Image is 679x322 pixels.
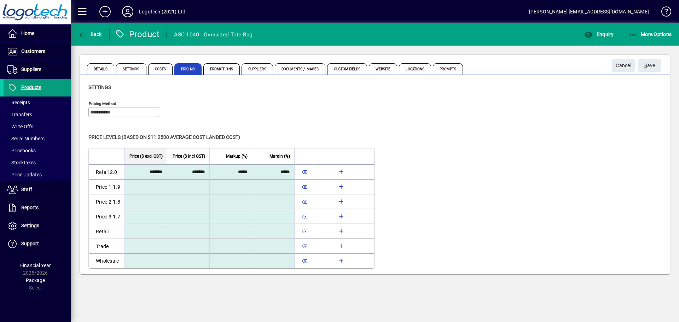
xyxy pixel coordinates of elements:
[638,59,661,72] button: Save
[7,112,32,117] span: Transfers
[4,61,71,78] a: Suppliers
[584,31,614,37] span: Enquiry
[94,5,116,18] button: Add
[21,66,41,72] span: Suppliers
[87,63,114,75] span: Details
[4,181,71,199] a: Staff
[7,124,33,129] span: Write Offs
[78,31,102,37] span: Back
[4,133,71,145] a: Serial Numbers
[89,101,116,106] mat-label: Pricing method
[115,29,160,40] div: Product
[644,60,655,71] span: ave
[7,100,30,105] span: Receipts
[7,148,36,153] span: Pricebooks
[369,63,397,75] span: Website
[139,6,185,17] div: Logotech (2021) Ltd
[89,164,124,179] td: Retail 2.0
[269,152,290,160] span: Margin (%)
[173,152,205,160] span: Price ($ incl GST)
[174,63,202,75] span: Pricing
[89,179,124,194] td: Price 1-1.9
[226,152,248,160] span: Markup (%)
[21,241,39,246] span: Support
[148,63,173,75] span: Costs
[89,224,124,239] td: Retail
[21,187,32,192] span: Staff
[644,63,647,68] span: S
[4,25,71,42] a: Home
[88,84,111,90] span: Settings
[89,253,124,268] td: Wholesale
[89,194,124,209] td: Price 2-1.8
[88,134,240,140] span: Price levels (based on $11.2500 Average cost landed cost)
[26,277,45,283] span: Package
[4,169,71,181] a: Price Updates
[4,145,71,157] a: Pricebooks
[76,28,104,41] button: Back
[7,136,45,141] span: Serial Numbers
[627,28,674,41] button: More Options
[529,6,649,17] div: [PERSON_NAME] [EMAIL_ADDRESS][DOMAIN_NAME]
[629,31,672,37] span: More Options
[242,63,273,75] span: Suppliers
[71,28,110,41] app-page-header-button: Back
[4,217,71,235] a: Settings
[7,172,42,177] span: Price Updates
[4,96,71,109] a: Receipts
[327,63,367,75] span: Custom Fields
[433,63,463,75] span: Prompts
[21,84,41,90] span: Products
[4,43,71,60] a: Customers
[116,63,146,75] span: Settings
[129,152,163,160] span: Price ($ excl GST)
[612,59,635,72] button: Cancel
[4,235,71,253] a: Support
[656,1,670,24] a: Knowledge Base
[21,205,39,210] span: Reports
[582,28,615,41] button: Enquiry
[399,63,431,75] span: Locations
[4,109,71,121] a: Transfers
[616,60,631,71] span: Cancel
[174,29,253,40] div: ASC-1040 - Oversized Tote Bag
[4,157,71,169] a: Stocktakes
[275,63,326,75] span: Documents / Images
[21,30,34,36] span: Home
[89,239,124,253] td: Trade
[20,263,51,268] span: Financial Year
[89,209,124,224] td: Price 3-1.7
[116,5,139,18] button: Profile
[21,48,45,54] span: Customers
[7,160,36,165] span: Stocktakes
[4,121,71,133] a: Write Offs
[203,63,240,75] span: Promotions
[4,199,71,217] a: Reports
[21,223,39,228] span: Settings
